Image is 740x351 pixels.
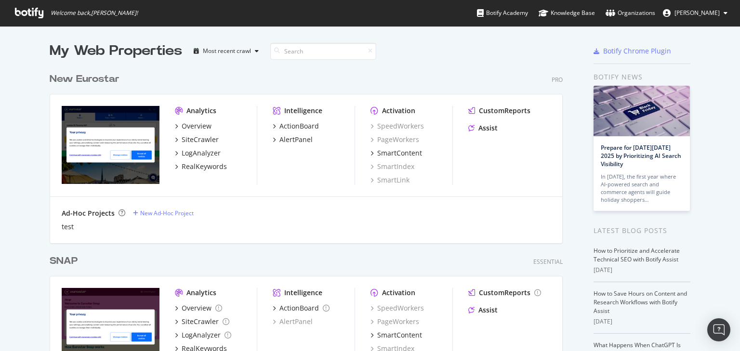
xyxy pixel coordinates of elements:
[468,305,498,315] a: Assist
[552,76,563,84] div: Pro
[594,266,690,274] div: [DATE]
[479,106,530,116] div: CustomReports
[674,9,720,17] span: Da Silva Eva
[279,303,319,313] div: ActionBoard
[468,123,498,133] a: Assist
[182,317,219,326] div: SiteCrawler
[594,86,690,136] img: Prepare for Black Friday 2025 by Prioritizing AI Search Visibility
[479,288,530,298] div: CustomReports
[175,330,231,340] a: LogAnalyzer
[377,148,422,158] div: SmartContent
[478,305,498,315] div: Assist
[370,135,419,144] a: PageWorkers
[203,48,251,54] div: Most recent crawl
[62,106,159,184] img: www.eurostar.com
[655,5,735,21] button: [PERSON_NAME]
[477,8,528,18] div: Botify Academy
[533,258,563,266] div: Essential
[370,317,419,326] a: PageWorkers
[377,330,422,340] div: SmartContent
[279,135,313,144] div: AlertPanel
[606,8,655,18] div: Organizations
[273,303,330,313] a: ActionBoard
[382,106,415,116] div: Activation
[182,303,211,313] div: Overview
[50,41,182,61] div: My Web Properties
[601,173,683,204] div: In [DATE], the first year where AI-powered search and commerce agents will guide holiday shoppers…
[284,106,322,116] div: Intelligence
[51,9,138,17] span: Welcome back, [PERSON_NAME] !
[175,121,211,131] a: Overview
[190,43,263,59] button: Most recent crawl
[601,143,681,168] a: Prepare for [DATE][DATE] 2025 by Prioritizing AI Search Visibility
[182,121,211,131] div: Overview
[370,330,422,340] a: SmartContent
[50,72,123,86] a: New Eurostar
[186,288,216,298] div: Analytics
[539,8,595,18] div: Knowledge Base
[182,162,227,171] div: RealKeywords
[182,148,221,158] div: LogAnalyzer
[594,317,690,326] div: [DATE]
[478,123,498,133] div: Assist
[594,289,687,315] a: How to Save Hours on Content and Research Workflows with Botify Assist
[370,303,424,313] a: SpeedWorkers
[370,162,414,171] a: SmartIndex
[62,222,74,232] a: test
[50,254,81,268] a: SNAP
[270,43,376,60] input: Search
[468,106,530,116] a: CustomReports
[594,247,680,263] a: How to Prioritize and Accelerate Technical SEO with Botify Assist
[186,106,216,116] div: Analytics
[50,72,119,86] div: New Eurostar
[140,209,194,217] div: New Ad-Hoc Project
[284,288,322,298] div: Intelligence
[175,162,227,171] a: RealKeywords
[175,135,219,144] a: SiteCrawler
[182,135,219,144] div: SiteCrawler
[279,121,319,131] div: ActionBoard
[594,72,690,82] div: Botify news
[175,317,229,326] a: SiteCrawler
[273,317,313,326] a: AlertPanel
[273,135,313,144] a: AlertPanel
[707,318,730,341] div: Open Intercom Messenger
[370,121,424,131] a: SpeedWorkers
[50,254,78,268] div: SNAP
[175,148,221,158] a: LogAnalyzer
[382,288,415,298] div: Activation
[182,330,221,340] div: LogAnalyzer
[175,303,222,313] a: Overview
[370,148,422,158] a: SmartContent
[62,208,115,218] div: Ad-Hoc Projects
[468,288,541,298] a: CustomReports
[273,121,319,131] a: ActionBoard
[133,209,194,217] a: New Ad-Hoc Project
[370,175,410,185] a: SmartLink
[603,46,671,56] div: Botify Chrome Plugin
[594,225,690,236] div: Latest Blog Posts
[594,46,671,56] a: Botify Chrome Plugin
